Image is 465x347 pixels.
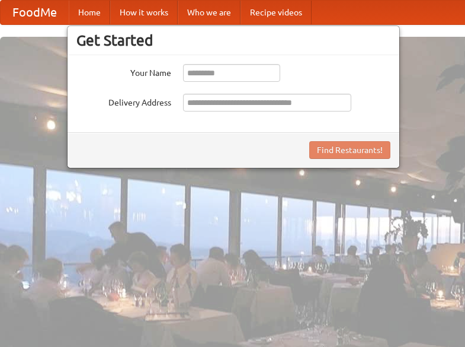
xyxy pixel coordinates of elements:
[240,1,312,24] a: Recipe videos
[1,1,69,24] a: FoodMe
[110,1,178,24] a: How it works
[178,1,240,24] a: Who we are
[76,31,390,49] h3: Get Started
[309,141,390,159] button: Find Restaurants!
[69,1,110,24] a: Home
[76,94,171,109] label: Delivery Address
[76,64,171,79] label: Your Name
